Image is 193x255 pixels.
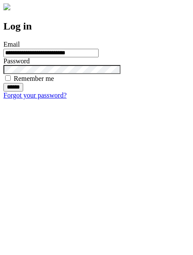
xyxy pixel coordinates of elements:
[3,92,66,99] a: Forgot your password?
[14,75,54,82] label: Remember me
[3,3,10,10] img: logo-4e3dc11c47720685a147b03b5a06dd966a58ff35d612b21f08c02c0306f2b779.png
[3,57,30,65] label: Password
[3,41,20,48] label: Email
[3,21,190,32] h2: Log in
